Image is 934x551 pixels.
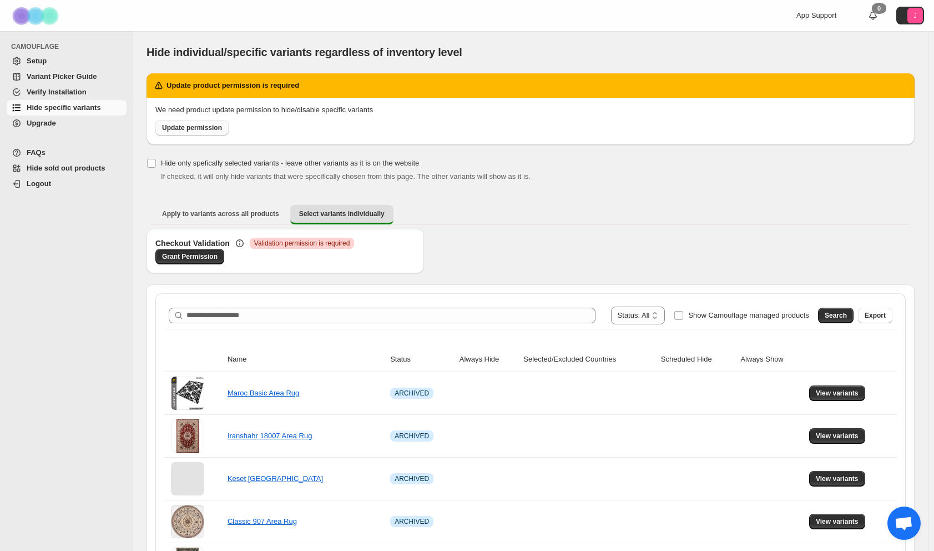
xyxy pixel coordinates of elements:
[155,238,230,249] h3: Checkout Validation
[147,46,462,58] span: Hide individual/specific variants regardless of inventory level
[161,172,531,181] span: If checked, it will only hide variants that were specifically chosen from this page. The other va...
[688,311,809,319] span: Show Camouflage managed products
[224,347,387,372] th: Name
[27,119,56,127] span: Upgrade
[7,116,127,131] a: Upgrade
[155,249,224,264] a: Grant Permission
[520,347,658,372] th: Selected/Excluded Countries
[228,432,312,440] a: Iranshahr 18007 Area Rug
[737,347,806,372] th: Always Show
[796,11,836,19] span: App Support
[9,1,64,31] img: Camouflage
[7,161,127,176] a: Hide sold out products
[858,308,892,323] button: Export
[290,205,393,224] button: Select variants individually
[913,12,917,19] text: J
[155,120,229,136] a: Update permission
[228,389,299,397] a: Maroc Basic Area Rug
[395,432,429,440] span: ARCHIVED
[395,517,429,526] span: ARCHIVED
[27,72,97,81] span: Variant Picker Guide
[228,517,297,525] a: Classic 907 Area Rug
[7,145,127,161] a: FAQs
[809,471,865,487] button: View variants
[887,507,921,540] div: Open chat
[809,385,865,401] button: View variants
[27,88,87,96] span: Verify Installation
[872,3,886,14] div: 0
[395,474,429,483] span: ARCHIVED
[658,347,738,372] th: Scheduled Hide
[865,311,886,320] span: Export
[7,53,127,69] a: Setup
[7,176,127,192] a: Logout
[395,389,429,398] span: ARCHIVED
[867,10,879,21] a: 0
[27,57,47,65] span: Setup
[299,209,385,218] span: Select variants individually
[171,505,204,538] img: Classic 907 Area Rug
[161,159,419,167] span: Hide only spefically selected variants - leave other variants as it is on the website
[27,148,46,157] span: FAQs
[153,205,288,223] button: Apply to variants across all products
[162,123,222,132] span: Update permission
[11,42,128,51] span: CAMOUFLAGE
[162,252,218,261] span: Grant Permission
[816,432,859,440] span: View variants
[155,106,373,114] span: We need product update permission to hide/disable specific variants
[818,308,854,323] button: Search
[387,347,456,372] th: Status
[816,517,859,526] span: View variants
[171,377,204,410] img: Maroc Basic Area Rug
[7,69,127,84] a: Variant Picker Guide
[27,179,51,188] span: Logout
[162,209,279,218] span: Apply to variants across all products
[228,474,323,483] a: Keset [GEOGRAPHIC_DATA]
[907,8,923,23] span: Avatar with initials J
[456,347,521,372] th: Always Hide
[809,428,865,444] button: View variants
[896,7,924,24] button: Avatar with initials J
[7,84,127,100] a: Verify Installation
[166,80,299,91] h2: Update product permission is required
[816,389,859,398] span: View variants
[816,474,859,483] span: View variants
[27,103,101,112] span: Hide specific variants
[809,514,865,529] button: View variants
[27,164,105,172] span: Hide sold out products
[825,311,847,320] span: Search
[7,100,127,116] a: Hide specific variants
[254,239,350,248] span: Validation permission is required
